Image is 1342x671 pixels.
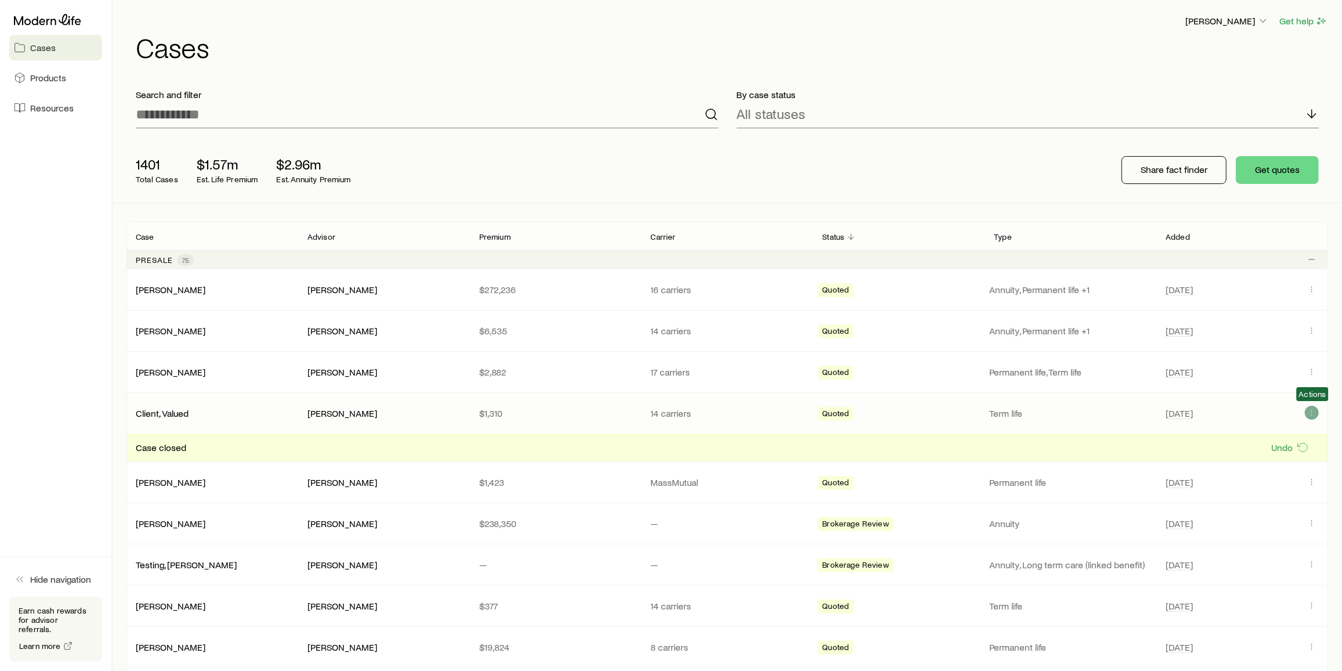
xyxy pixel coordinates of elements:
[136,407,189,420] div: Client, Valued
[1166,559,1193,571] span: [DATE]
[136,156,178,172] p: 1401
[822,601,849,614] span: Quoted
[136,559,237,570] a: Testing, [PERSON_NAME]
[9,35,102,60] a: Cases
[30,573,91,585] span: Hide navigation
[822,285,849,297] span: Quoted
[136,477,205,488] a: [PERSON_NAME]
[1166,325,1193,337] span: [DATE]
[651,641,804,653] p: 8 carriers
[989,325,1152,337] p: Annuity, Permanent life +1
[136,175,178,184] p: Total Cases
[308,600,377,612] div: [PERSON_NAME]
[182,255,189,265] span: 75
[308,325,377,337] div: [PERSON_NAME]
[822,232,844,241] p: Status
[737,89,1319,100] p: By case status
[308,407,377,420] div: [PERSON_NAME]
[136,284,205,295] a: [PERSON_NAME]
[136,407,189,419] a: Client, Valued
[479,284,632,295] p: $272,236
[822,643,849,655] span: Quoted
[136,518,205,530] div: [PERSON_NAME]
[308,559,377,571] div: [PERSON_NAME]
[1166,477,1193,488] span: [DATE]
[479,366,632,378] p: $2,882
[822,326,849,338] span: Quoted
[19,642,61,650] span: Learn more
[989,284,1152,295] p: Annuity, Permanent life +1
[989,641,1152,653] p: Permanent life
[651,232,676,241] p: Carrier
[277,175,351,184] p: Est. Annuity Premium
[277,156,351,172] p: $2.96m
[30,42,56,53] span: Cases
[651,325,804,337] p: 14 carriers
[1166,518,1193,529] span: [DATE]
[651,518,804,529] p: —
[989,407,1152,419] p: Term life
[308,477,377,489] div: [PERSON_NAME]
[136,559,237,571] div: Testing, [PERSON_NAME]
[989,559,1152,571] p: Annuity, Long term care (linked benefit)
[651,477,804,488] p: MassMutual
[822,519,889,531] span: Brokerage Review
[30,102,74,114] span: Resources
[479,518,632,529] p: $238,350
[308,366,377,378] div: [PERSON_NAME]
[1166,407,1193,419] span: [DATE]
[1166,232,1190,241] p: Added
[479,325,632,337] p: $6,535
[136,325,205,337] div: [PERSON_NAME]
[136,366,205,377] a: [PERSON_NAME]
[651,366,804,378] p: 17 carriers
[822,367,849,380] span: Quoted
[136,284,205,296] div: [PERSON_NAME]
[9,95,102,121] a: Resources
[1166,641,1193,653] span: [DATE]
[136,600,205,612] div: [PERSON_NAME]
[989,477,1152,488] p: Permanent life
[9,65,102,91] a: Products
[308,641,377,654] div: [PERSON_NAME]
[651,600,804,612] p: 14 carriers
[308,232,335,241] p: Advisor
[479,641,632,653] p: $19,824
[9,567,102,592] button: Hide navigation
[136,89,718,100] p: Search and filter
[1271,442,1293,453] p: Undo
[136,518,205,529] a: [PERSON_NAME]
[651,284,804,295] p: 16 carriers
[136,33,1328,61] h1: Cases
[308,284,377,296] div: [PERSON_NAME]
[822,409,849,421] span: Quoted
[136,641,205,652] a: [PERSON_NAME]
[136,255,173,265] p: Presale
[136,641,205,654] div: [PERSON_NAME]
[136,477,205,489] div: [PERSON_NAME]
[308,518,377,530] div: [PERSON_NAME]
[136,232,154,241] p: Case
[30,72,66,84] span: Products
[822,560,889,572] span: Brokerage Review
[1166,600,1193,612] span: [DATE]
[1185,15,1269,28] button: [PERSON_NAME]
[651,559,804,571] p: —
[1185,15,1269,27] p: [PERSON_NAME]
[1299,389,1326,399] span: Actions
[822,478,849,490] span: Quoted
[1279,15,1328,28] button: Get help
[1166,284,1193,295] span: [DATE]
[1141,164,1207,175] p: Share fact finder
[479,407,632,419] p: $1,310
[136,600,205,611] a: [PERSON_NAME]
[197,175,258,184] p: Est. Life Premium
[479,559,632,571] p: —
[989,518,1152,529] p: Annuity
[479,477,632,488] p: $1,423
[197,156,258,172] p: $1.57m
[136,442,186,453] span: Case closed
[136,366,205,378] div: [PERSON_NAME]
[479,232,511,241] p: Premium
[1166,366,1193,378] span: [DATE]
